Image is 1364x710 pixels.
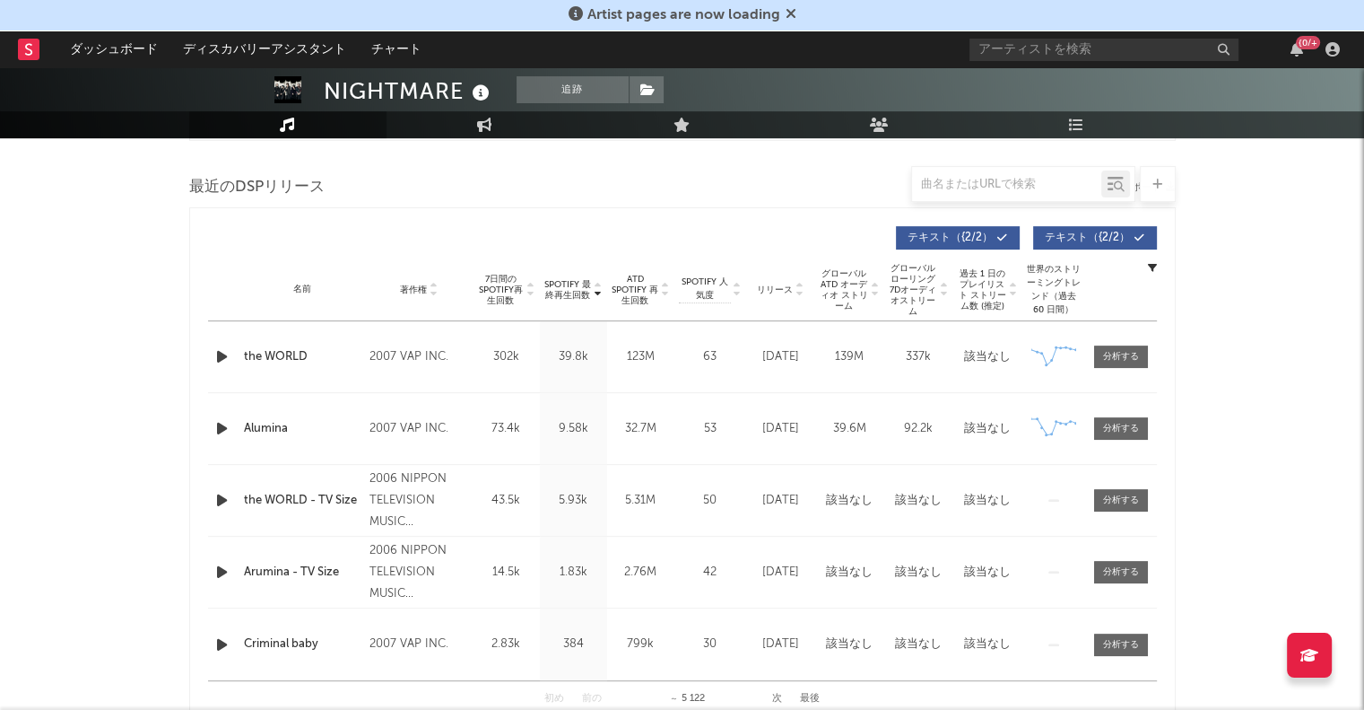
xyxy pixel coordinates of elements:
a: Alumina [244,420,361,438]
span: 却下する [786,8,796,22]
div: 2006 NIPPON TELEVISION MUSIC CORPORATION／VAP INC. ©日本テレビ音楽/バップ音楽出版 ©[PERSON_NAME]・[PERSON_NAME]／集... [369,469,467,533]
span: Spotify 人気度 [679,276,731,302]
div: 世界のストリーミングトレンド（過去 60 日間） [1027,263,1081,317]
div: 該当なし [820,564,880,582]
span: リリース [757,285,793,295]
div: 123M [612,348,670,366]
div: 799k [612,635,670,653]
a: チャート [359,31,434,67]
span: テキスト （{2/2） [908,232,993,243]
div: 92.2k [889,420,949,438]
input: 曲名またはURLで検索 [912,178,1101,192]
div: 42 [679,564,742,582]
div: 該当なし [889,492,949,510]
div: 2.76M [612,564,670,582]
button: 次 [772,694,782,704]
a: Criminal baby [244,635,361,653]
a: the WORLD [244,348,361,366]
div: 5.31M [612,492,670,510]
div: 337k [889,348,949,366]
div: 384 [544,635,603,653]
div: NIGHTMARE [324,76,494,106]
div: 該当なし [958,348,1018,366]
span: Artist pages are now loading [587,8,780,22]
div: 32.7M [612,420,670,438]
button: テキスト（{2/2） [896,226,1020,250]
div: 該当なし [958,564,1018,582]
div: 該当なし [889,635,949,653]
div: 73.4k [477,420,535,438]
a: ディスカバリーアシスタント [170,31,359,67]
button: {0/+ [1290,42,1303,57]
div: 39.6M [820,420,880,438]
div: 該当なし [820,492,880,510]
a: ダッシュボード [57,31,170,67]
div: [DATE] [751,564,811,582]
div: 63 [679,348,742,366]
div: 該当なし [958,420,1018,438]
div: 2.83k [477,635,535,653]
a: Arumina - TV Size [244,564,361,582]
div: 139M [820,348,880,366]
div: 該当なし [889,564,949,582]
div: 2007 VAP INC. [369,346,467,368]
span: グローバル ATD オーディオ ストリーム [820,268,869,311]
div: 30 [679,635,742,653]
span: ATD Spotify 再生回数 [612,274,659,306]
div: 2007 VAP INC. [369,418,467,440]
div: 5.93k [544,492,603,510]
button: テキスト（{2/2） [1033,226,1157,250]
span: ～ [670,695,678,703]
button: 最後 [800,694,820,704]
button: 追跡 [517,76,629,103]
a: the WORLD - TV Size [244,492,361,510]
span: 過去 1 日のプレイリスト ストリーム数 (推定) [958,268,1007,311]
div: [DATE] [751,348,811,366]
div: 9.58k [544,420,603,438]
div: 該当なし [958,492,1018,510]
span: テキスト （{2/2） [1045,232,1130,243]
div: 43.5k [477,492,535,510]
span: グローバルローリング7Dオーディオストリーム [889,263,938,317]
span: Spotify 最終再生回数 [544,279,592,301]
div: 302k [477,348,535,366]
div: 5 122 [638,688,736,710]
div: 該当なし [820,635,880,653]
button: 初め [544,694,564,704]
div: 50 [679,492,742,510]
div: 14.5k [477,564,535,582]
div: [DATE] [751,635,811,653]
input: アーティストを検索 [969,39,1238,61]
div: 39.8k [544,348,603,366]
div: [DATE] [751,492,811,510]
button: 前の [582,694,602,704]
div: [DATE] [751,420,811,438]
span: 著作権 [400,285,427,295]
span: 7日間のSpotify再生回数 [477,274,525,306]
div: 1.83k [544,564,603,582]
div: 2007 VAP INC. [369,634,467,655]
div: 53 [679,420,742,438]
div: 名前 [244,283,361,296]
div: {0/+ [1296,36,1320,49]
div: 該当なし [958,635,1018,653]
div: 2006 NIPPON TELEVISION MUSIC CORPORATION／VAP INC. ©日本テレビ音楽/バップ音楽出版 ©[PERSON_NAME]・[PERSON_NAME]／集... [369,540,467,605]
